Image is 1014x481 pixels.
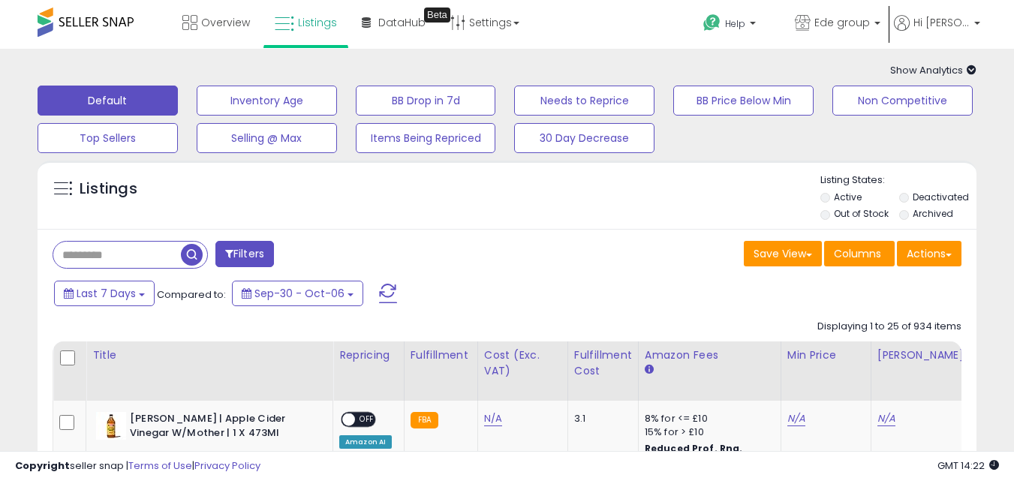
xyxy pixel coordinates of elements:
[787,411,805,426] a: N/A
[645,363,654,377] small: Amazon Fees.
[824,241,895,266] button: Columns
[814,15,870,30] span: Ede group
[787,347,865,363] div: Min Price
[411,347,471,363] div: Fulfillment
[673,86,814,116] button: BB Price Below Min
[744,241,822,266] button: Save View
[877,411,895,426] a: N/A
[411,412,438,428] small: FBA
[817,320,961,334] div: Displaying 1 to 25 of 934 items
[355,413,379,426] span: OFF
[92,347,326,363] div: Title
[77,286,136,301] span: Last 7 Days
[834,191,862,203] label: Active
[484,347,561,379] div: Cost (Exc. VAT)
[96,412,126,440] img: 31bjvgTTubL._SL40_.jpg
[54,281,155,306] button: Last 7 Days
[298,15,337,30] span: Listings
[703,14,721,32] i: Get Help
[215,241,274,267] button: Filters
[484,411,502,426] a: N/A
[254,286,345,301] span: Sep-30 - Oct-06
[897,241,961,266] button: Actions
[232,281,363,306] button: Sep-30 - Oct-06
[157,287,226,302] span: Compared to:
[832,86,973,116] button: Non Competitive
[834,246,881,261] span: Columns
[201,15,250,30] span: Overview
[725,17,745,30] span: Help
[877,347,967,363] div: [PERSON_NAME]
[691,2,781,49] a: Help
[128,458,192,473] a: Terms of Use
[15,459,260,473] div: seller snap | |
[834,207,889,220] label: Out of Stock
[514,123,654,153] button: 30 Day Decrease
[356,123,496,153] button: Items Being Repriced
[38,86,178,116] button: Default
[38,123,178,153] button: Top Sellers
[890,63,976,77] span: Show Analytics
[339,435,392,449] div: Amazon AI
[645,347,775,363] div: Amazon Fees
[424,8,450,23] div: Tooltip anchor
[894,15,980,49] a: Hi [PERSON_NAME]
[574,347,632,379] div: Fulfillment Cost
[197,123,337,153] button: Selling @ Max
[913,191,969,203] label: Deactivated
[514,86,654,116] button: Needs to Reprice
[574,412,627,425] div: 3.1
[913,15,970,30] span: Hi [PERSON_NAME]
[197,86,337,116] button: Inventory Age
[645,442,743,455] b: Reduced Prof. Rng.
[80,179,137,200] h5: Listings
[339,347,398,363] div: Repricing
[130,412,312,443] b: [PERSON_NAME] | Apple Cider Vinegar W/Mother | 1 X 473Ml
[194,458,260,473] a: Privacy Policy
[937,458,999,473] span: 2025-10-14 14:22 GMT
[645,412,769,425] div: 8% for <= £10
[15,458,70,473] strong: Copyright
[820,173,976,188] p: Listing States:
[645,425,769,439] div: 15% for > £10
[356,86,496,116] button: BB Drop in 7d
[378,15,426,30] span: DataHub
[913,207,953,220] label: Archived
